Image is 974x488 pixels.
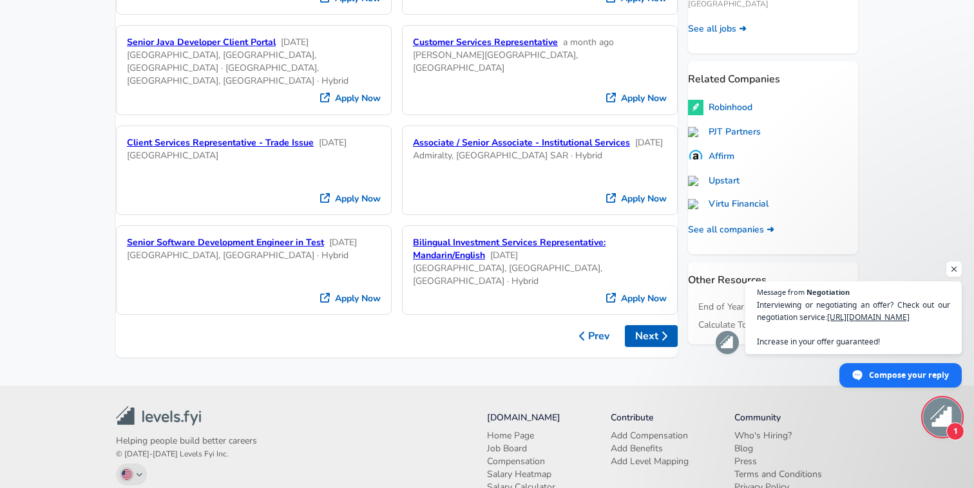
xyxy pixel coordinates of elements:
div: Admiralty, [GEOGRAPHIC_DATA] SAR · Hybrid [413,149,667,162]
a: Salary Heatmap [487,468,553,481]
a: Virtu Financial [688,198,769,211]
p: Helping people build better careers [116,435,257,447]
button: Next [625,325,678,347]
div: [GEOGRAPHIC_DATA], [GEOGRAPHIC_DATA] · Hybrid [127,249,381,262]
span: [DATE] [329,236,357,249]
a: Senior Software Development Engineer in Test [127,236,324,249]
div: Open chat [923,398,962,436]
img: I874yde.png [688,100,703,115]
a: Customer Services Representative [413,36,558,48]
img: upstart.com [688,176,703,186]
img: 10SwgdJ.png [688,149,703,164]
span: Message from [757,288,805,296]
span: [DATE] [281,36,309,48]
a: Apply Now [606,93,667,104]
span: Compose your reply [869,364,949,386]
div: [GEOGRAPHIC_DATA], [GEOGRAPHIC_DATA], [GEOGRAPHIC_DATA] · Hybrid [413,262,667,288]
a: PJT Partners [688,126,761,138]
span: © [DATE]-[DATE] Levels Fyi Inc. [116,449,229,459]
button: English (US) [116,464,147,485]
a: Press [734,455,759,468]
span: Interviewing or negotiating an offer? Check out our negotiation service: Increase in your offer g... [757,299,950,348]
a: Add Benefits [611,442,665,455]
a: Senior Java Developer Client Portal [127,36,276,48]
span: [DATE] [319,136,347,149]
span: [DATE] [635,136,663,149]
a: Robinhood [688,100,752,115]
a: Apply Now [320,193,381,204]
div: [GEOGRAPHIC_DATA] [127,149,381,162]
button: Prev [569,325,620,347]
a: Apply Now [606,293,667,304]
p: Related Companies [688,61,858,87]
span: Negotiation [807,288,850,296]
span: a month ago [563,36,614,48]
a: Apply Now [320,93,381,104]
span: 1 [946,422,964,440]
a: Add Level Mapping [611,455,691,468]
li: [DOMAIN_NAME] [487,411,611,424]
a: Blog [734,442,755,455]
a: Add Compensation [611,429,690,442]
img: English (US) [122,469,132,480]
div: [GEOGRAPHIC_DATA], [GEOGRAPHIC_DATA], [GEOGRAPHIC_DATA] · [GEOGRAPHIC_DATA], [GEOGRAPHIC_DATA], [... [127,49,381,88]
a: Associate / Senior Associate - Institutional Services [413,136,630,149]
a: Terms and Conditions [734,468,824,481]
a: Apply Now [320,293,381,304]
li: Contribute [611,411,734,424]
a: Home Page [487,429,536,442]
a: Calculate Total Comp [698,319,784,332]
a: See all jobs ➜ [688,23,747,35]
img: levels.fyi [116,406,201,426]
a: Apply Now [606,193,667,204]
a: See all companies ➜ [688,223,774,236]
a: Job Board [487,442,529,455]
a: Upstart [688,174,740,187]
a: Compensation [487,455,547,468]
span: [DATE] [490,249,518,261]
a: Who's Hiring? [734,429,794,442]
a: Client Services Representative - Trade Issue [127,136,314,149]
img: virtu.com [688,199,703,209]
a: Bilingual Investment Services Representative: Mandarin/English [413,236,606,261]
a: Affirm [688,149,734,164]
img: pjtpartners.com [688,127,703,137]
a: End of Year Pay Report [698,301,791,314]
div: [PERSON_NAME][GEOGRAPHIC_DATA], [GEOGRAPHIC_DATA] [413,49,667,75]
p: Other Resources [688,262,858,288]
li: Community [734,411,858,424]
